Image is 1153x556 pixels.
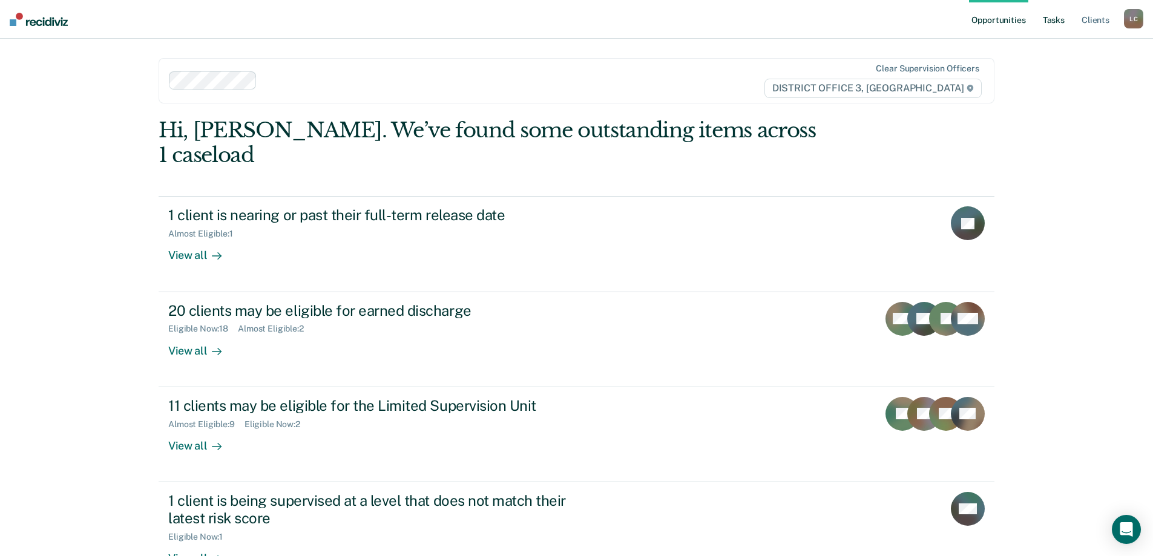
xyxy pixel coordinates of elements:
[168,492,593,527] div: 1 client is being supervised at a level that does not match their latest risk score
[168,532,232,542] div: Eligible Now : 1
[159,196,994,292] a: 1 client is nearing or past their full-term release dateAlmost Eligible:1View all
[168,419,245,430] div: Almost Eligible : 9
[159,387,994,482] a: 11 clients may be eligible for the Limited Supervision UnitAlmost Eligible:9Eligible Now:2View all
[168,206,593,224] div: 1 client is nearing or past their full-term release date
[764,79,982,98] span: DISTRICT OFFICE 3, [GEOGRAPHIC_DATA]
[1124,9,1143,28] button: LC
[1112,515,1141,544] div: Open Intercom Messenger
[159,292,994,387] a: 20 clients may be eligible for earned dischargeEligible Now:18Almost Eligible:2View all
[238,324,314,334] div: Almost Eligible : 2
[168,334,236,358] div: View all
[1124,9,1143,28] div: L C
[876,64,979,74] div: Clear supervision officers
[168,229,243,239] div: Almost Eligible : 1
[168,429,236,453] div: View all
[159,118,827,168] div: Hi, [PERSON_NAME]. We’ve found some outstanding items across 1 caseload
[168,302,593,319] div: 20 clients may be eligible for earned discharge
[245,419,310,430] div: Eligible Now : 2
[168,239,236,263] div: View all
[168,324,238,334] div: Eligible Now : 18
[10,13,68,26] img: Recidiviz
[168,397,593,414] div: 11 clients may be eligible for the Limited Supervision Unit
